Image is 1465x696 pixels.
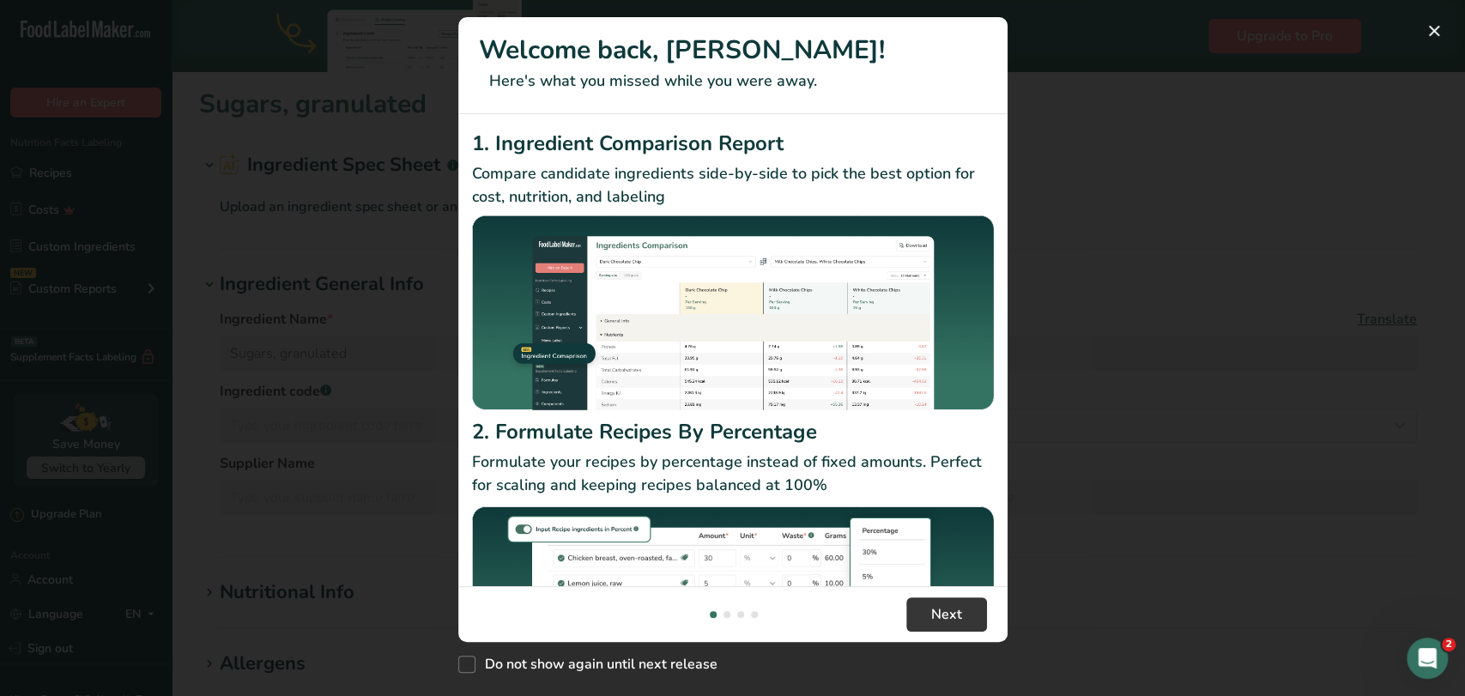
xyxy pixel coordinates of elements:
span: Next [931,604,962,625]
p: Compare candidate ingredients side-by-side to pick the best option for cost, nutrition, and labeling [472,162,994,209]
img: Ingredient Comparison Report [472,215,994,410]
iframe: Intercom live chat [1407,638,1448,679]
span: Do not show again until next release [475,656,717,673]
h2: 1. Ingredient Comparison Report [472,128,994,159]
h2: 2. Formulate Recipes By Percentage [472,416,994,447]
p: Formulate your recipes by percentage instead of fixed amounts. Perfect for scaling and keeping re... [472,451,994,497]
h1: Welcome back, [PERSON_NAME]! [479,31,987,70]
button: Next [906,597,987,632]
span: 2 [1442,638,1456,651]
p: Here's what you missed while you were away. [479,70,987,93]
